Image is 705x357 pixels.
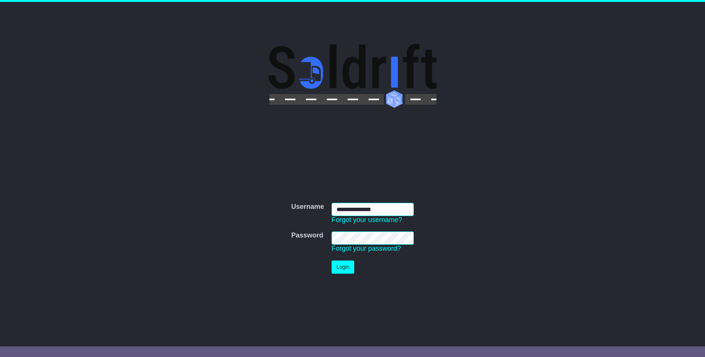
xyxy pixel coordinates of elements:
[291,203,324,211] label: Username
[332,260,354,274] button: Login
[332,245,401,252] a: Forgot your password?
[332,216,402,224] a: Forgot your username?
[291,231,323,240] label: Password
[269,44,436,108] img: Soldrift Pty Ltd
